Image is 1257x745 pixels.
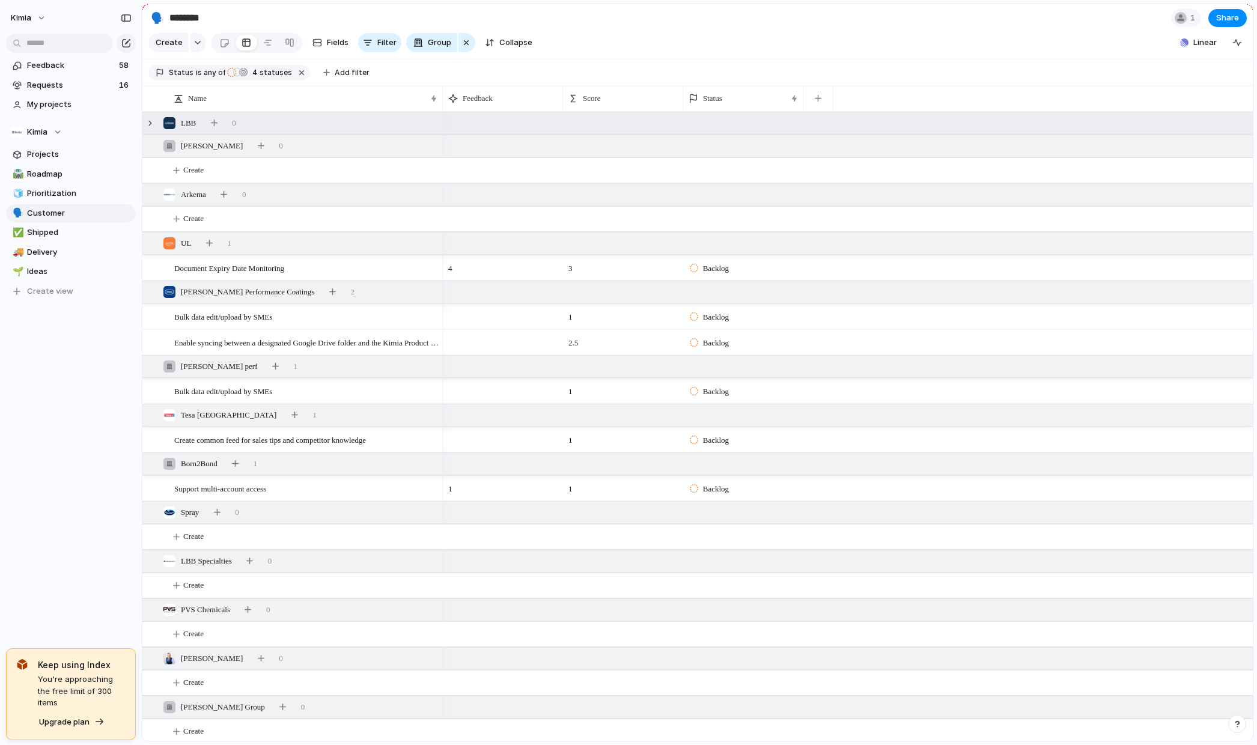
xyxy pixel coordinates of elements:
span: [PERSON_NAME] Group [181,701,265,713]
div: 🚚 [13,245,21,259]
span: Share [1216,12,1239,24]
span: 0 [279,652,283,664]
span: 0 [301,701,305,713]
span: 1 [443,476,457,495]
span: 0 [235,506,239,518]
span: Tesa [GEOGRAPHIC_DATA] [181,409,276,421]
span: Create common feed for sales tips and competitor knowledge [174,433,366,446]
span: Create [183,213,204,225]
button: 🚚 [11,246,23,258]
button: 🛣️ [11,168,23,180]
span: [PERSON_NAME] Performance Coatings [181,286,314,298]
div: 🗣️ [13,206,21,220]
button: Fields [308,33,353,52]
button: 4 statuses [227,66,294,79]
span: Customer [27,207,132,219]
button: Add filter [316,64,377,81]
span: Score [583,93,601,105]
span: You're approaching the free limit of 300 items [38,674,126,709]
span: statuses [249,67,292,78]
button: Collapse [480,33,537,52]
span: PVS Chemicals [181,604,230,616]
span: Enable syncing between a designated Google Drive folder and the Kimia Product Passport to automat... [174,335,439,349]
span: Status [703,93,722,105]
span: LBB [181,117,196,129]
span: Feedback [27,59,115,71]
span: Create [183,677,204,689]
span: My projects [27,99,132,111]
div: 🌱 [13,265,21,279]
span: 0 [266,604,270,616]
button: Filter [358,33,401,52]
span: 4 [249,68,260,77]
span: Create [183,531,204,543]
span: Ideas [27,266,132,278]
span: 58 [119,59,131,71]
span: 1 [227,237,231,249]
span: Create [156,37,183,49]
span: 16 [119,79,131,91]
span: Backlog [703,337,729,349]
button: ✅ [11,227,23,239]
span: Shipped [27,227,132,239]
a: Projects [6,145,136,163]
span: LBB Specialties [181,555,232,567]
span: Arkema [181,189,206,201]
span: 2.5 [564,330,583,349]
span: 1 [564,305,577,323]
span: Upgrade plan [39,716,90,728]
button: 🌱 [11,266,23,278]
span: Backlog [703,434,729,446]
a: ✅Shipped [6,223,136,242]
span: is [196,67,202,78]
span: Delivery [27,246,132,258]
span: [PERSON_NAME] [181,140,243,152]
span: Bulk data edit/upload by SMEs [174,309,272,323]
span: Bulk data edit/upload by SMEs [174,384,272,398]
button: isany of [193,66,228,79]
span: Create [183,725,204,737]
span: 1 [564,428,577,446]
span: Document Expiry Date Monitoring [174,261,284,275]
span: Born2Bond [181,458,218,470]
a: 🗣️Customer [6,204,136,222]
span: 1 [564,379,577,398]
span: Kimia [27,126,47,138]
span: 1 [1190,12,1199,24]
span: 2 [350,286,355,298]
span: Create view [27,285,73,297]
span: 1 [254,458,258,470]
span: Backlog [703,483,729,495]
span: [PERSON_NAME] [181,652,243,664]
span: Support multi-account access [174,481,266,495]
div: ✅ [13,226,21,240]
span: 1 [312,409,317,421]
span: 3 [564,256,577,275]
span: Collapse [499,37,532,49]
span: 0 [232,117,236,129]
a: 🌱Ideas [6,263,136,281]
button: Create view [6,282,136,300]
button: Linear [1175,34,1222,52]
span: Create [183,164,204,176]
span: Projects [27,148,132,160]
div: 🛣️ [13,167,21,181]
button: Kimia [5,8,52,28]
a: 🚚Delivery [6,243,136,261]
button: Upgrade plan [35,714,108,731]
span: UL [181,237,191,249]
span: Fields [327,37,348,49]
span: 0 [279,140,283,152]
span: Feedback [463,93,493,105]
span: Requests [27,79,115,91]
span: Filter [377,37,397,49]
button: Kimia [6,123,136,141]
span: any of [202,67,225,78]
span: Backlog [703,311,729,323]
span: 0 [242,189,246,201]
a: Requests16 [6,76,136,94]
a: 🛣️Roadmap [6,165,136,183]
